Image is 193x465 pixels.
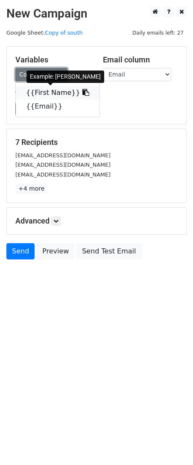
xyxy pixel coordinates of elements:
[26,71,104,83] div: Example: [PERSON_NAME]
[15,183,47,194] a: +4 more
[15,152,111,159] small: [EMAIL_ADDRESS][DOMAIN_NAME]
[103,55,178,65] h5: Email column
[76,243,141,259] a: Send Test Email
[16,100,99,113] a: {{Email}}
[15,171,111,178] small: [EMAIL_ADDRESS][DOMAIN_NAME]
[15,162,111,168] small: [EMAIL_ADDRESS][DOMAIN_NAME]
[15,138,178,147] h5: 7 Recipients
[15,68,67,81] a: Copy/paste...
[129,28,187,38] span: Daily emails left: 27
[45,29,82,36] a: Copy of south
[37,243,74,259] a: Preview
[129,29,187,36] a: Daily emails left: 27
[6,6,187,21] h2: New Campaign
[15,55,90,65] h5: Variables
[6,29,83,36] small: Google Sheet:
[16,86,99,100] a: {{First Name}}
[6,243,35,259] a: Send
[15,216,178,226] h5: Advanced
